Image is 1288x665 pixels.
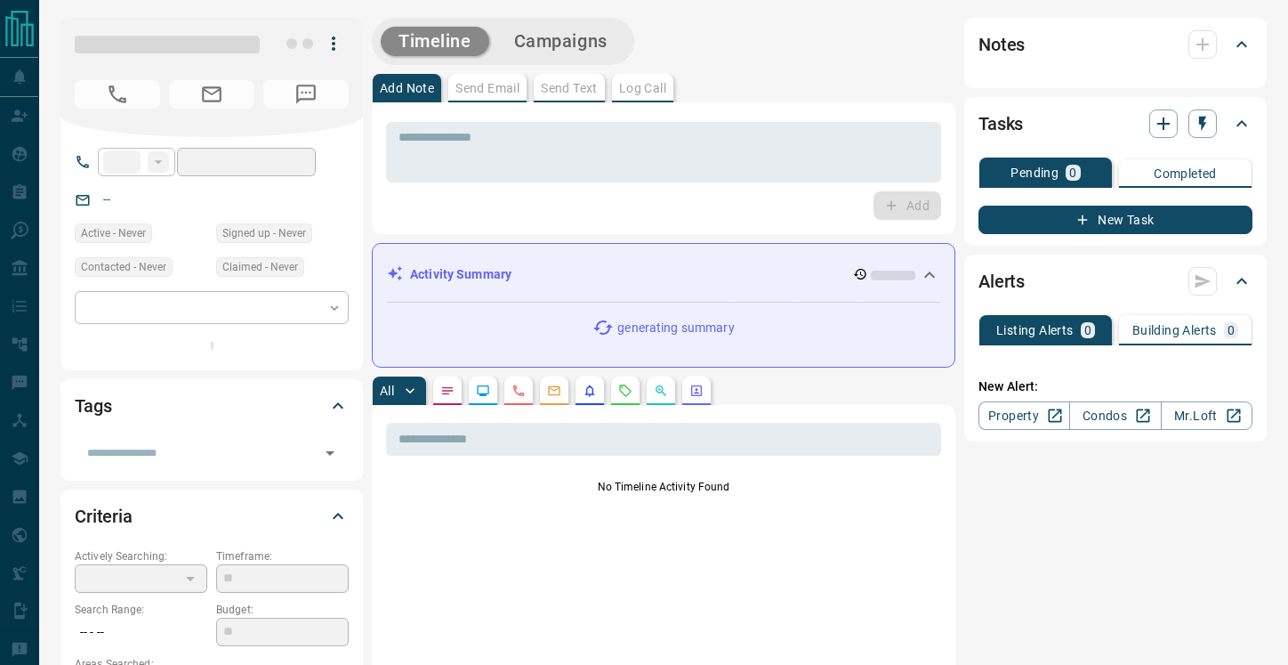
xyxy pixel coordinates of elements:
h2: Tasks [978,109,1023,138]
div: Criteria [75,495,349,538]
p: 0 [1228,324,1235,337]
p: Building Alerts [1132,324,1217,337]
h2: Alerts [978,267,1025,296]
button: New Task [978,206,1252,234]
span: No Number [263,80,349,109]
svg: Notes [440,384,455,398]
svg: Emails [547,384,561,398]
svg: Listing Alerts [583,384,597,398]
p: Activity Summary [410,265,511,284]
div: Notes [978,23,1252,66]
p: Timeframe: [216,548,349,564]
p: -- - -- [75,618,207,647]
h2: Tags [75,392,111,420]
p: 0 [1069,166,1076,179]
p: Budget: [216,602,349,618]
p: All [380,385,394,397]
a: Mr.Loft [1161,401,1252,430]
span: Signed up - Never [222,224,306,242]
p: Listing Alerts [996,324,1074,337]
a: Condos [1069,401,1161,430]
button: Campaigns [496,27,625,56]
span: Active - Never [81,224,146,242]
div: Activity Summary [387,258,940,291]
p: Completed [1154,167,1217,180]
svg: Lead Browsing Activity [476,384,490,398]
svg: Requests [618,384,632,398]
h2: Criteria [75,502,133,531]
span: No Email [169,80,254,109]
svg: Opportunities [654,384,668,398]
div: Tasks [978,102,1252,145]
p: 0 [1084,324,1091,337]
span: Claimed - Never [222,258,298,276]
button: Timeline [381,27,489,56]
p: generating summary [617,319,734,337]
p: Actively Searching: [75,548,207,564]
svg: Agent Actions [689,384,704,398]
span: Contacted - Never [81,258,166,276]
p: New Alert: [978,377,1252,396]
p: Pending [1010,166,1059,179]
a: Property [978,401,1070,430]
a: -- [103,192,110,207]
span: No Number [75,80,160,109]
p: Add Note [380,82,434,94]
button: Open [318,441,342,466]
svg: Calls [511,384,526,398]
h2: Notes [978,30,1025,59]
p: No Timeline Activity Found [386,479,941,495]
p: Search Range: [75,602,207,618]
div: Alerts [978,260,1252,303]
div: Tags [75,385,349,427]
